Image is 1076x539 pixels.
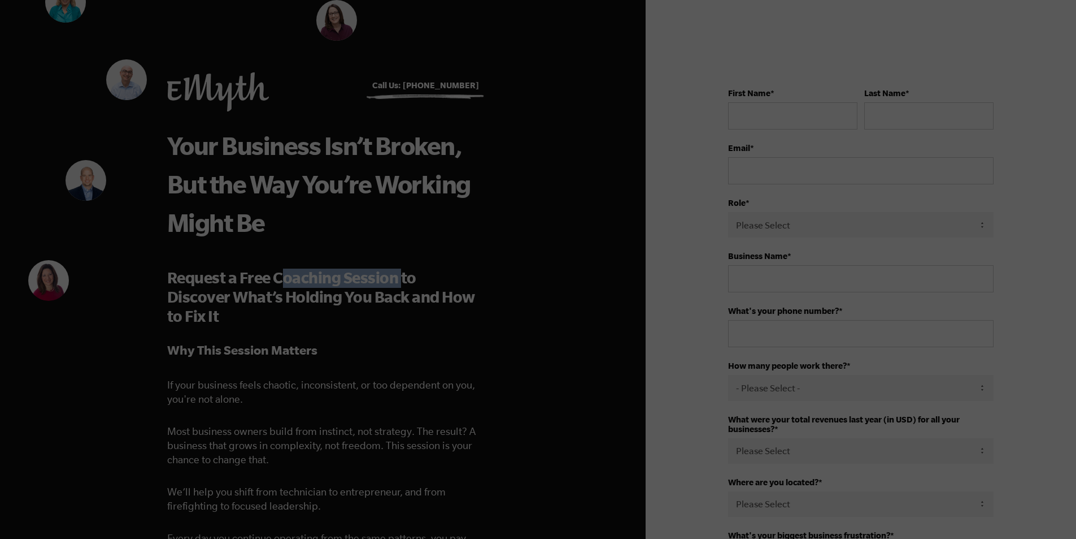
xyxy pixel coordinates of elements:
[167,379,475,405] span: If your business feels chaotic, inconsistent, or too dependent on you, you're not alone.
[167,269,475,325] span: Request a Free Coaching Session to Discover What’s Holding You Back and How to Fix It
[167,72,269,111] img: EMyth
[167,131,471,236] span: Your Business Isn’t Broken, But the Way You’re Working Might Be
[864,88,905,98] strong: Last Name
[167,425,476,465] span: Most business owners build from instinct, not strategy. The result? A business that grows in comp...
[728,198,746,208] strong: Role
[167,343,317,357] strong: Why This Session Matters
[66,160,106,201] img: Jonathan Slater, EMyth Business Coach
[728,361,847,370] strong: How many people work there?
[728,306,839,316] strong: What's your phone number?
[728,88,770,98] strong: First Name
[28,260,69,301] img: Vicky Gavrias, EMyth Business Coach
[728,415,960,434] strong: What were your total revenues last year (in USD) for all your businesses?
[728,143,750,153] strong: Email
[106,59,147,100] img: Shachar Perlman, EMyth Business Coach
[728,251,787,261] strong: Business Name
[728,477,818,487] strong: Where are you located?
[167,486,446,512] span: We’ll help you shift from technician to entrepreneur, and from firefighting to focused leadership.
[372,80,479,90] a: Call Us: [PHONE_NUMBER]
